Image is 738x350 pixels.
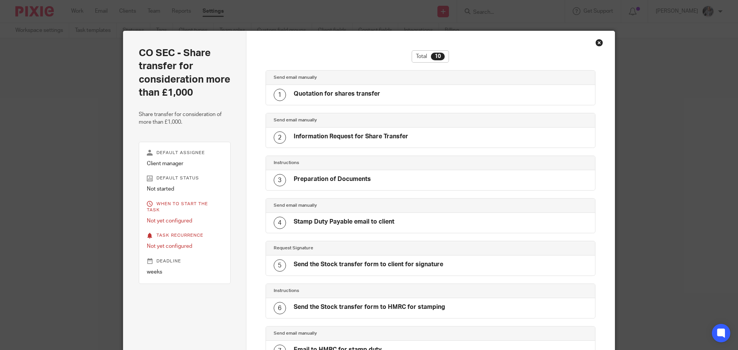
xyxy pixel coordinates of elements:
h4: Send email manually [274,117,430,123]
h4: Send the Stock transfer form to HMRC for stamping [294,303,445,311]
div: 2 [274,131,286,144]
p: weeks [147,268,223,276]
div: 1 [274,89,286,101]
div: Total [412,50,449,63]
h4: Send email manually [274,75,430,81]
h4: Send email manually [274,330,430,337]
h4: Instructions [274,288,430,294]
h2: CO SEC - Share transfer for consideration more than £1,000 [139,46,231,99]
p: Not started [147,185,223,193]
div: 5 [274,259,286,272]
h4: Request Signature [274,245,430,251]
p: Client manager [147,160,223,168]
p: When to start the task [147,201,223,213]
p: Not yet configured [147,242,223,250]
div: 3 [274,174,286,186]
h4: Send email manually [274,202,430,209]
div: 10 [431,53,445,60]
p: Default status [147,175,223,181]
h4: Preparation of Documents [294,175,371,183]
h4: Stamp Duty Payable email to client [294,218,394,226]
div: 6 [274,302,286,314]
h4: Instructions [274,160,430,166]
p: Not yet configured [147,217,223,225]
h4: Information Request for Share Transfer [294,133,408,141]
h4: Quotation for shares transfer [294,90,380,98]
p: Default assignee [147,150,223,156]
h4: Send the Stock transfer form to client for signature [294,260,443,269]
p: Task recurrence [147,232,223,239]
div: 4 [274,217,286,229]
div: Close this dialog window [595,39,603,46]
p: Share transfer for consideration of more than £1,000. [139,111,231,126]
p: Deadline [147,258,223,264]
